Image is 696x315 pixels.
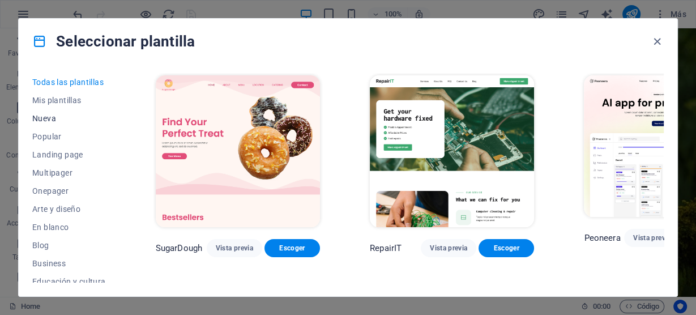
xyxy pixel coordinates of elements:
span: Popular [32,132,106,141]
button: Escoger [479,239,534,257]
button: Onepager [32,182,106,200]
span: Mis plantillas [32,96,106,105]
span: Escoger [488,244,525,253]
button: Mis plantillas [32,91,106,109]
button: Business [32,254,106,273]
span: En blanco [32,223,106,232]
button: Escoger [264,239,320,257]
span: Business [32,259,106,268]
span: Nueva [32,114,106,123]
p: Sustainable Retreat in [GEOGRAPHIC_DATA]’s [GEOGRAPHIC_DATA] [122,165,528,180]
h4: Seleccionar plantilla [32,32,195,50]
img: SugarDough [156,75,320,227]
span: Educación y cultura [32,277,106,286]
span: Vista previa [430,244,467,253]
button: Vista previa [207,239,262,257]
button: En blanco [32,218,106,236]
span: Arte y diseño [32,205,106,214]
p: SugarDough [156,242,202,254]
span: Todas las plantillas [32,78,106,87]
button: Vista previa [421,239,476,257]
button: Popular [32,127,106,146]
span: Vista previa [216,244,253,253]
span: Escoger [274,244,311,253]
span: Blog [32,241,106,250]
h1: Los Cedros de [GEOGRAPHIC_DATA] [122,125,528,159]
span: Multipager [32,168,106,177]
img: RepairIT [370,75,534,227]
button: Open booking modal [264,191,386,218]
button: Landing page [32,146,106,164]
p: Peoneera [584,232,620,244]
button: Multipager [32,164,106,182]
button: Vista previa [624,229,680,247]
button: Educación y cultura [32,273,106,291]
p: RepairIT [370,242,402,254]
span: Vista previa [633,233,671,242]
span: Onepager [32,186,106,195]
button: Todas las plantillas [32,73,106,91]
button: Arte y diseño [32,200,106,218]
span: Landing page [32,150,106,159]
button: Nueva [32,109,106,127]
button: Blog [32,236,106,254]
